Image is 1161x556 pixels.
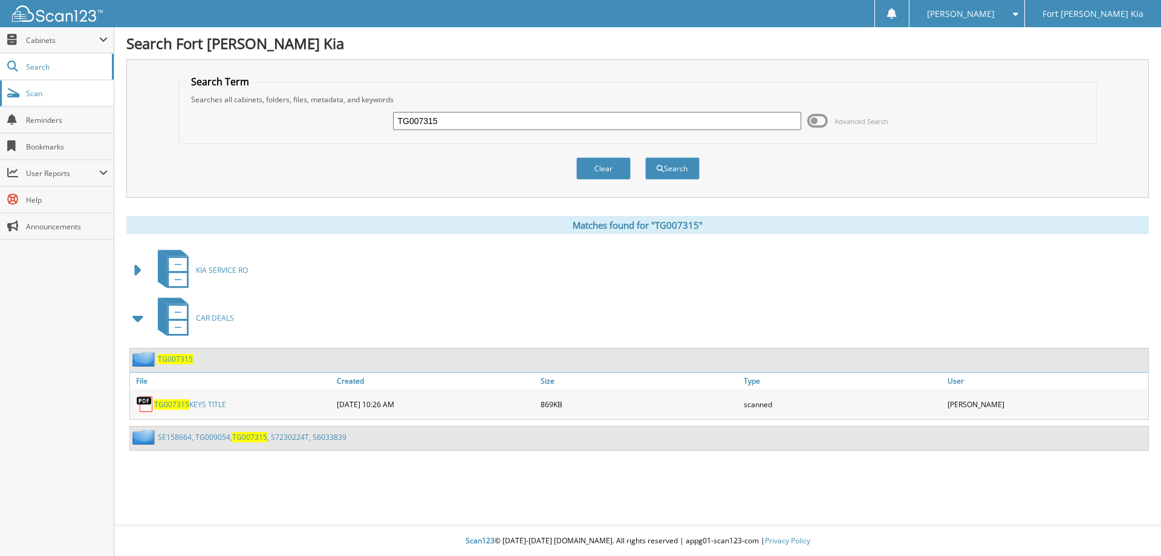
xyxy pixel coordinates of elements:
div: © [DATE]-[DATE] [DOMAIN_NAME]. All rights reserved | appg01-scan123-com | [114,526,1161,556]
img: PDF.png [136,395,154,413]
span: Reminders [26,115,108,125]
img: scan123-logo-white.svg [12,5,103,22]
span: TG007315 [232,432,267,442]
a: TG007315KEYS TITLE [154,399,226,410]
span: User Reports [26,168,99,178]
span: [PERSON_NAME] [927,10,995,18]
img: folder2.png [132,430,158,445]
div: Matches found for "TG007315" [126,216,1149,234]
div: [PERSON_NAME] [945,392,1148,416]
span: Scan [26,88,108,99]
img: folder2.png [132,352,158,367]
span: Search [26,62,106,72]
span: CAR DEALS [196,313,234,323]
div: scanned [741,392,945,416]
div: [DATE] 10:26 AM [334,392,538,416]
span: Advanced Search [834,117,888,126]
span: Cabinets [26,35,99,45]
h1: Search Fort [PERSON_NAME] Kia [126,33,1149,53]
span: KIA SERVICE RO [196,265,248,275]
legend: Search Term [185,75,255,88]
a: Privacy Policy [765,535,810,546]
a: KIA SERVICE RO [151,246,248,294]
span: Bookmarks [26,142,108,152]
a: User [945,373,1148,389]
span: Announcements [26,221,108,232]
a: SE158664, TG009054,TG007315, S7230224T, S6033839 [158,432,346,442]
span: Fort [PERSON_NAME] Kia [1042,10,1143,18]
button: Clear [576,157,631,180]
a: TG007315 [158,354,193,364]
a: CAR DEALS [151,294,234,342]
a: Created [334,373,538,389]
span: Scan123 [466,535,495,546]
span: Help [26,195,108,205]
a: File [130,373,334,389]
button: Search [645,157,700,180]
span: TG007315 [154,399,189,410]
a: Type [741,373,945,389]
div: 869KB [538,392,741,416]
div: Searches all cabinets, folders, files, metadata, and keywords [185,94,1091,105]
a: Size [538,373,741,389]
